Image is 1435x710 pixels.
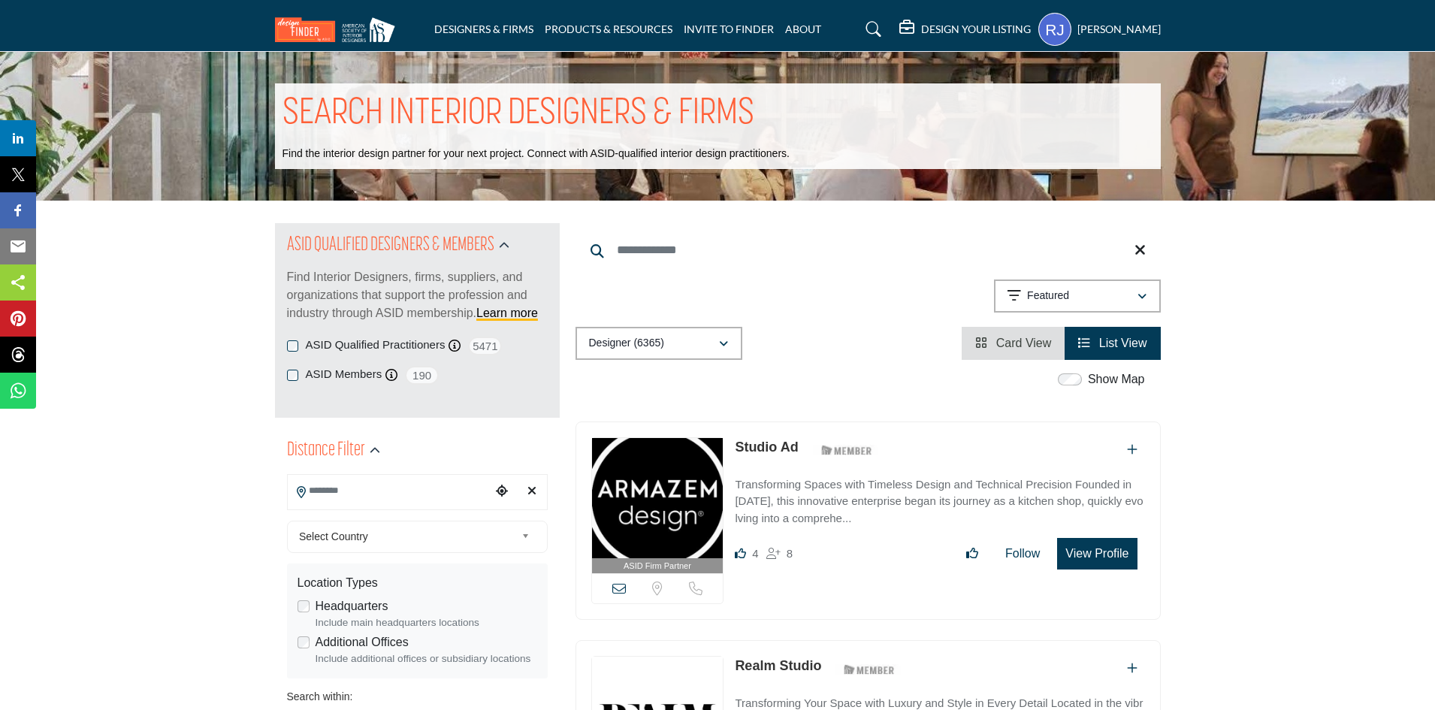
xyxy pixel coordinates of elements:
p: Transforming Spaces with Timeless Design and Technical Precision Founded in [DATE], this innovati... [735,476,1144,527]
h5: DESIGN YOUR LISTING [921,23,1031,36]
span: 5471 [468,337,502,355]
a: DESIGNERS & FIRMS [434,23,533,35]
img: ASID Members Badge Icon [835,660,903,678]
p: Realm Studio [735,656,821,676]
a: Add To List [1127,662,1137,675]
h2: ASID QUALIFIED DESIGNERS & MEMBERS [287,232,494,259]
span: ASID Firm Partner [624,560,691,573]
div: Search within: [287,689,548,705]
div: Clear search location [521,476,543,508]
span: 4 [752,547,758,560]
a: Add To List [1127,443,1137,456]
p: Find the interior design partner for your next project. Connect with ASID-qualified interior desi... [282,147,790,162]
li: List View [1065,327,1160,360]
button: Like listing [956,539,988,569]
i: Likes [735,548,746,559]
label: Show Map [1088,370,1145,388]
div: Include additional offices or subsidiary locations [316,651,537,666]
img: ASID Members Badge Icon [813,441,881,460]
li: Card View [962,327,1065,360]
div: DESIGN YOUR LISTING [899,20,1031,38]
label: Additional Offices [316,633,409,651]
a: View List [1078,337,1146,349]
a: ABOUT [785,23,821,35]
h5: [PERSON_NAME] [1077,22,1161,37]
a: View Card [975,337,1051,349]
div: Location Types [298,574,537,592]
span: Select Country [299,527,515,545]
span: Card View [996,337,1052,349]
a: Search [851,17,891,41]
label: Headquarters [316,597,388,615]
a: Realm Studio [735,658,821,673]
span: 190 [405,366,439,385]
input: Search Keyword [576,232,1161,268]
a: Studio Ad [735,440,798,455]
h1: SEARCH INTERIOR DESIGNERS & FIRMS [282,91,754,137]
a: Transforming Spaces with Timeless Design and Technical Precision Founded in [DATE], this innovati... [735,467,1144,527]
label: ASID Qualified Practitioners [306,337,446,354]
label: ASID Members [306,366,382,383]
button: Featured [994,279,1161,313]
p: Featured [1027,289,1069,304]
input: ASID Members checkbox [287,370,298,381]
a: ASID Firm Partner [592,438,724,574]
h2: Distance Filter [287,437,365,464]
img: Studio Ad [592,438,724,558]
div: Followers [766,545,793,563]
button: View Profile [1057,538,1137,570]
p: Designer (6365) [589,336,664,351]
div: Choose your current location [491,476,513,508]
button: Show hide supplier dropdown [1038,13,1071,46]
a: PRODUCTS & RESOURCES [545,23,672,35]
p: Find Interior Designers, firms, suppliers, and organizations that support the profession and indu... [287,268,548,322]
input: Search Location [288,476,491,506]
button: Designer (6365) [576,327,742,360]
div: Include main headquarters locations [316,615,537,630]
span: List View [1099,337,1147,349]
button: Follow [995,539,1050,569]
a: Learn more [476,307,538,319]
input: ASID Qualified Practitioners checkbox [287,340,298,352]
span: 8 [787,547,793,560]
img: Site Logo [275,17,403,42]
p: Studio Ad [735,437,798,458]
a: INVITE TO FINDER [684,23,774,35]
